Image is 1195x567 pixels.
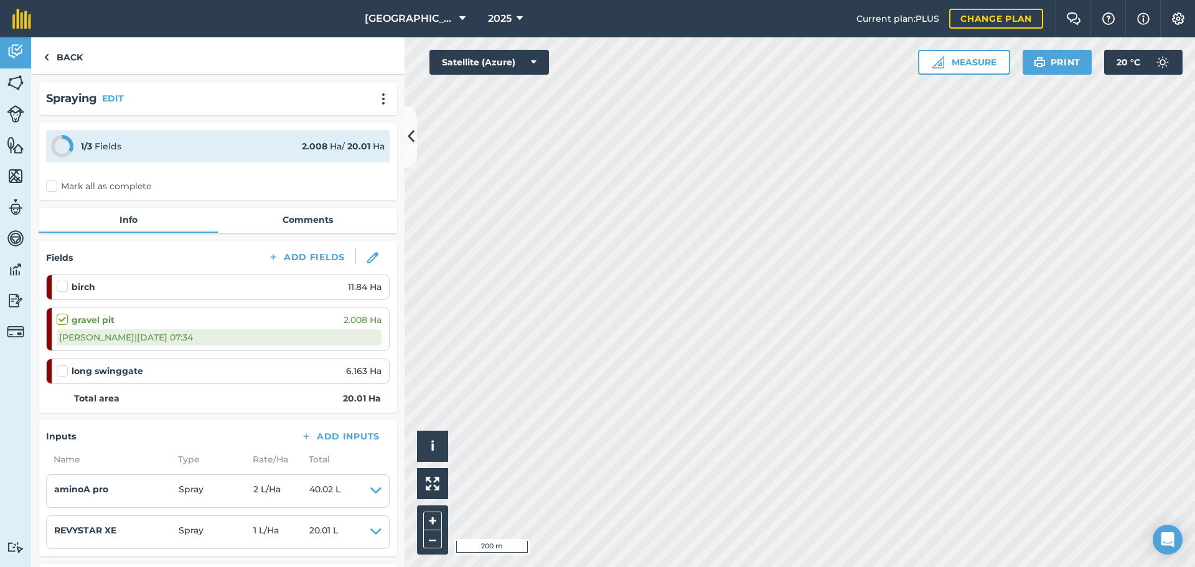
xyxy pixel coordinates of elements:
img: A question mark icon [1101,12,1116,25]
span: 20 ° C [1117,50,1140,75]
a: Info [39,208,218,232]
div: Fields [81,139,121,153]
span: 6.163 Ha [346,364,382,378]
button: Print [1023,50,1092,75]
button: Satellite (Azure) [429,50,549,75]
h2: Spraying [46,90,97,108]
img: fieldmargin Logo [12,9,31,29]
summary: aminoA proSpray2 L/Ha40.02 L [54,482,382,500]
img: svg+xml;base64,PHN2ZyB4bWxucz0iaHR0cDovL3d3dy53My5vcmcvMjAwMC9zdmciIHdpZHRoPSIxNyIgaGVpZ2h0PSIxNy... [1137,11,1150,26]
div: Ha / Ha [302,139,385,153]
img: svg+xml;base64,PHN2ZyB4bWxucz0iaHR0cDovL3d3dy53My5vcmcvMjAwMC9zdmciIHdpZHRoPSIyMCIgaGVpZ2h0PSIyNC... [376,93,391,105]
span: 40.02 L [309,482,340,500]
img: svg+xml;base64,PD94bWwgdmVyc2lvbj0iMS4wIiBlbmNvZGluZz0idXRmLTgiPz4KPCEtLSBHZW5lcmF0b3I6IEFkb2JlIE... [7,323,24,340]
span: [GEOGRAPHIC_DATA] [365,11,454,26]
img: svg+xml;base64,PHN2ZyB4bWxucz0iaHR0cDovL3d3dy53My5vcmcvMjAwMC9zdmciIHdpZHRoPSIxOSIgaGVpZ2h0PSIyNC... [1034,55,1046,70]
button: – [423,530,442,548]
strong: 1 / 3 [81,141,92,152]
span: 2.008 Ha [344,313,382,327]
img: Two speech bubbles overlapping with the left bubble in the forefront [1066,12,1081,25]
button: i [417,431,448,462]
span: 1 L / Ha [253,523,309,541]
button: + [423,512,442,530]
h4: Inputs [46,429,76,443]
strong: 20.01 [347,141,370,152]
button: EDIT [102,91,124,105]
span: Total [301,452,330,466]
summary: REVYSTAR XESpray1 L/Ha20.01 L [54,523,382,541]
img: A cog icon [1171,12,1186,25]
a: Back [31,37,95,74]
span: Type [171,452,245,466]
span: 20.01 L [309,523,338,541]
span: Spray [179,523,253,541]
button: Add Fields [258,248,355,266]
img: svg+xml;base64,PHN2ZyB4bWxucz0iaHR0cDovL3d3dy53My5vcmcvMjAwMC9zdmciIHdpZHRoPSI1NiIgaGVpZ2h0PSI2MC... [7,73,24,92]
a: Change plan [949,9,1043,29]
a: Comments [218,208,397,232]
h4: REVYSTAR XE [54,523,179,537]
img: svg+xml;base64,PD94bWwgdmVyc2lvbj0iMS4wIiBlbmNvZGluZz0idXRmLTgiPz4KPCEtLSBHZW5lcmF0b3I6IEFkb2JlIE... [1150,50,1175,75]
label: Mark all as complete [46,180,151,193]
span: Spray [179,482,253,500]
strong: Total area [74,391,119,405]
h4: aminoA pro [54,482,179,496]
span: i [431,438,434,454]
button: Measure [918,50,1010,75]
strong: birch [72,280,95,294]
span: Name [46,452,171,466]
div: [PERSON_NAME] | [DATE] 07:34 [57,329,382,345]
img: Ruler icon [932,56,944,68]
button: Add Inputs [291,428,390,445]
img: svg+xml;base64,PD94bWwgdmVyc2lvbj0iMS4wIiBlbmNvZGluZz0idXRmLTgiPz4KPCEtLSBHZW5lcmF0b3I6IEFkb2JlIE... [7,42,24,61]
span: 11.84 Ha [348,280,382,294]
img: svg+xml;base64,PD94bWwgdmVyc2lvbj0iMS4wIiBlbmNvZGluZz0idXRmLTgiPz4KPCEtLSBHZW5lcmF0b3I6IEFkb2JlIE... [7,260,24,279]
span: Current plan : PLUS [856,12,939,26]
img: svg+xml;base64,PD94bWwgdmVyc2lvbj0iMS4wIiBlbmNvZGluZz0idXRmLTgiPz4KPCEtLSBHZW5lcmF0b3I6IEFkb2JlIE... [7,229,24,248]
img: Four arrows, one pointing top left, one top right, one bottom right and the last bottom left [426,477,439,490]
strong: gravel pit [72,313,115,327]
strong: long swinggate [72,364,143,378]
span: 2025 [488,11,512,26]
h4: Fields [46,251,73,265]
img: svg+xml;base64,PHN2ZyB4bWxucz0iaHR0cDovL3d3dy53My5vcmcvMjAwMC9zdmciIHdpZHRoPSI1NiIgaGVpZ2h0PSI2MC... [7,167,24,185]
img: svg+xml;base64,PHN2ZyB4bWxucz0iaHR0cDovL3d3dy53My5vcmcvMjAwMC9zdmciIHdpZHRoPSI5IiBoZWlnaHQ9IjI0Ii... [44,50,49,65]
img: svg+xml;base64,PHN2ZyB4bWxucz0iaHR0cDovL3d3dy53My5vcmcvMjAwMC9zdmciIHdpZHRoPSI1NiIgaGVpZ2h0PSI2MC... [7,136,24,154]
img: svg+xml;base64,PD94bWwgdmVyc2lvbj0iMS4wIiBlbmNvZGluZz0idXRmLTgiPz4KPCEtLSBHZW5lcmF0b3I6IEFkb2JlIE... [7,198,24,217]
span: 2 L / Ha [253,482,309,500]
img: svg+xml;base64,PD94bWwgdmVyc2lvbj0iMS4wIiBlbmNvZGluZz0idXRmLTgiPz4KPCEtLSBHZW5lcmF0b3I6IEFkb2JlIE... [7,541,24,553]
button: 20 °C [1104,50,1183,75]
div: Open Intercom Messenger [1153,525,1183,555]
img: svg+xml;base64,PHN2ZyB3aWR0aD0iMTgiIGhlaWdodD0iMTgiIHZpZXdCb3g9IjAgMCAxOCAxOCIgZmlsbD0ibm9uZSIgeG... [367,252,378,263]
strong: 20.01 Ha [343,391,381,405]
strong: 2.008 [302,141,327,152]
img: svg+xml;base64,PD94bWwgdmVyc2lvbj0iMS4wIiBlbmNvZGluZz0idXRmLTgiPz4KPCEtLSBHZW5lcmF0b3I6IEFkb2JlIE... [7,291,24,310]
img: svg+xml;base64,PD94bWwgdmVyc2lvbj0iMS4wIiBlbmNvZGluZz0idXRmLTgiPz4KPCEtLSBHZW5lcmF0b3I6IEFkb2JlIE... [7,105,24,123]
span: Rate/ Ha [245,452,301,466]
